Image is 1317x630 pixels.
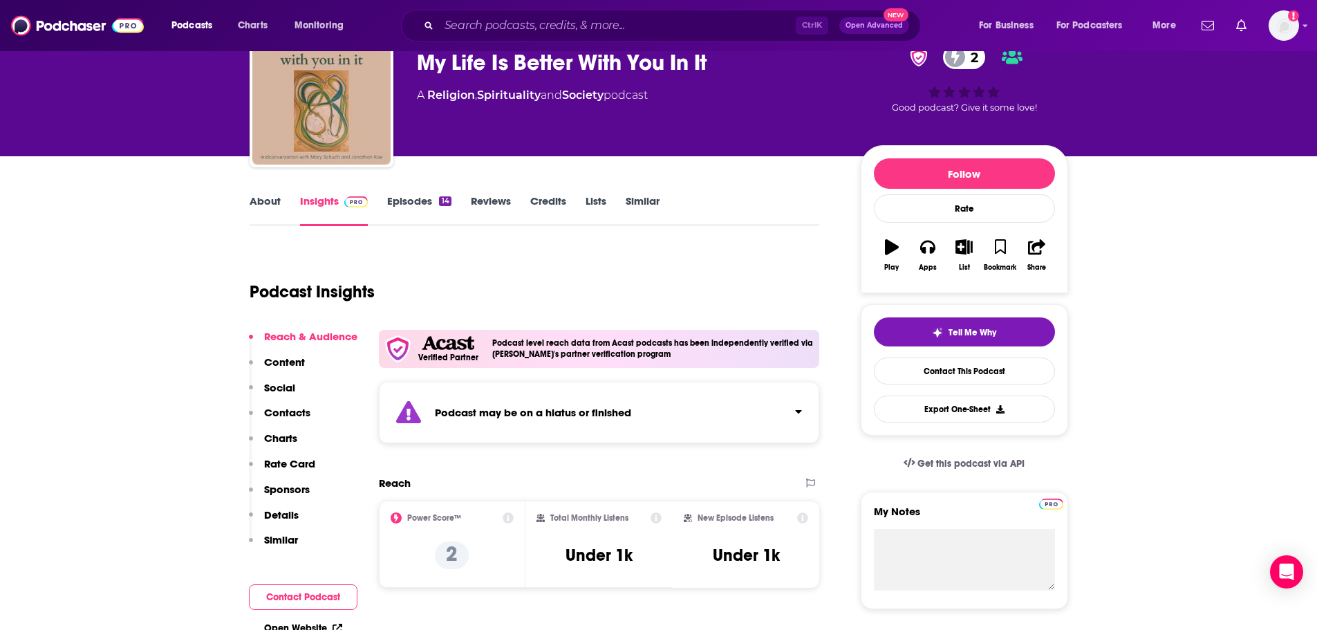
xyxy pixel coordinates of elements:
[796,17,828,35] span: Ctrl K
[477,89,541,102] a: Spirituality
[249,483,310,508] button: Sponsors
[249,584,357,610] button: Contact Podcast
[626,194,660,226] a: Similar
[249,406,310,432] button: Contacts
[264,508,299,521] p: Details
[874,505,1055,529] label: My Notes
[1018,230,1054,280] button: Share
[957,45,985,69] span: 2
[884,8,908,21] span: New
[906,48,932,66] img: verified Badge
[1039,499,1063,510] img: Podchaser Pro
[530,194,566,226] a: Credits
[249,355,305,381] button: Content
[252,26,391,165] img: My Life Is Better With You In It
[713,545,780,566] h3: Under 1k
[264,483,310,496] p: Sponsors
[969,15,1051,37] button: open menu
[566,545,633,566] h3: Under 1k
[932,327,943,338] img: tell me why sparkle
[874,158,1055,189] button: Follow
[1288,10,1299,21] svg: Add a profile image
[435,406,631,419] strong: Podcast may be on a hiatus or finished
[839,17,909,34] button: Open AdvancedNew
[249,381,295,407] button: Social
[874,194,1055,223] div: Rate
[249,457,315,483] button: Rate Card
[417,87,648,104] div: A podcast
[874,317,1055,346] button: tell me why sparkleTell Me Why
[238,16,268,35] span: Charts
[949,327,996,338] span: Tell Me Why
[946,230,982,280] button: List
[892,102,1037,113] span: Good podcast? Give it some love!
[295,16,344,35] span: Monitoring
[1269,10,1299,41] button: Show profile menu
[698,513,774,523] h2: New Episode Listens
[264,355,305,369] p: Content
[1039,497,1063,510] a: Pro website
[541,89,562,102] span: and
[893,447,1036,481] a: Get this podcast via API
[1143,15,1193,37] button: open menu
[1196,14,1220,37] a: Show notifications dropdown
[264,457,315,470] p: Rate Card
[979,16,1034,35] span: For Business
[418,353,478,362] h5: Verified Partner
[562,89,604,102] a: Society
[874,230,910,280] button: Play
[300,194,368,226] a: InsightsPodchaser Pro
[884,263,899,272] div: Play
[422,336,474,351] img: Acast
[1269,10,1299,41] img: User Profile
[846,22,903,29] span: Open Advanced
[984,263,1016,272] div: Bookmark
[11,12,144,39] img: Podchaser - Follow, Share and Rate Podcasts
[471,194,511,226] a: Reviews
[387,194,451,226] a: Episodes14
[550,513,628,523] h2: Total Monthly Listens
[285,15,362,37] button: open menu
[264,330,357,343] p: Reach & Audience
[162,15,230,37] button: open menu
[861,36,1068,122] div: verified Badge2Good podcast? Give it some love!
[250,281,375,302] h1: Podcast Insights
[586,194,606,226] a: Lists
[435,541,469,569] p: 2
[439,196,451,206] div: 14
[264,406,310,419] p: Contacts
[1152,16,1176,35] span: More
[414,10,934,41] div: Search podcasts, credits, & more...
[874,396,1055,423] button: Export One-Sheet
[427,89,475,102] a: Religion
[1269,10,1299,41] span: Logged in as alisoncerri
[1231,14,1252,37] a: Show notifications dropdown
[250,194,281,226] a: About
[1270,555,1303,589] div: Open Intercom Messenger
[229,15,276,37] a: Charts
[492,338,814,359] h4: Podcast level reach data from Acast podcasts has been independently verified via [PERSON_NAME]'s ...
[959,263,970,272] div: List
[1056,16,1123,35] span: For Podcasters
[249,330,357,355] button: Reach & Audience
[982,230,1018,280] button: Bookmark
[384,335,411,362] img: verfied icon
[874,358,1055,385] a: Contact This Podcast
[919,263,937,272] div: Apps
[264,381,295,394] p: Social
[439,15,796,37] input: Search podcasts, credits, & more...
[379,382,820,443] section: Click to expand status details
[1027,263,1046,272] div: Share
[1047,15,1143,37] button: open menu
[943,45,985,69] a: 2
[917,458,1025,470] span: Get this podcast via API
[264,533,298,546] p: Similar
[344,196,368,207] img: Podchaser Pro
[475,89,477,102] span: ,
[910,230,946,280] button: Apps
[249,432,297,457] button: Charts
[379,476,411,490] h2: Reach
[249,533,298,559] button: Similar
